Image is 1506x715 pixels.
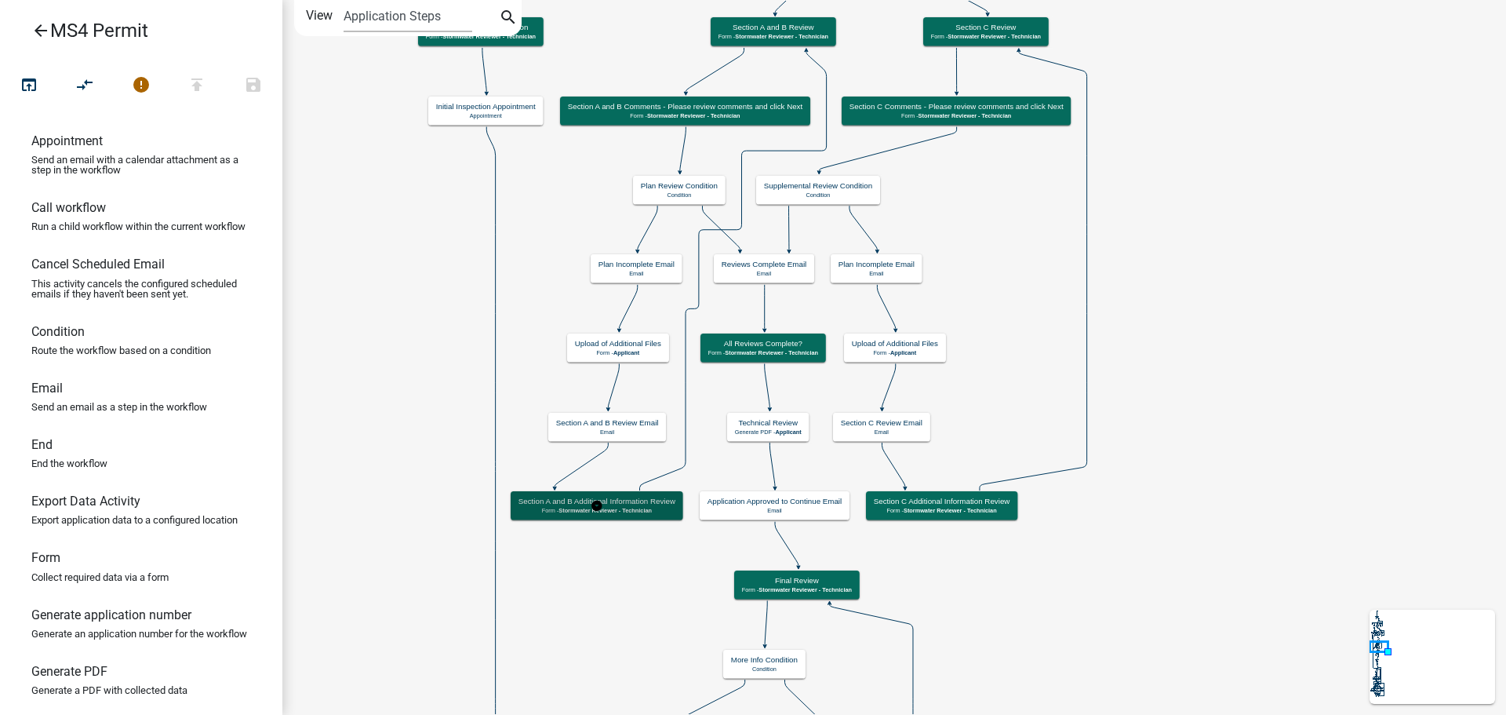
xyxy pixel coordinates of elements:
[113,69,169,103] button: 2 problems in this workflow
[641,192,718,199] p: Condition
[31,629,247,639] p: Generate an application number for the workflow
[13,13,257,49] a: MS4 Permit
[31,572,169,582] p: Collect required data via a form
[575,349,661,356] p: Form -
[641,181,718,191] h5: Plan Review Condition
[725,349,818,356] span: Stormwater Reviewer - Technician
[841,429,922,436] p: Email
[742,586,852,593] p: Form -
[426,33,536,40] p: Form -
[931,33,1041,40] p: Form -
[849,112,1064,119] p: Form -
[708,339,818,348] h5: All Reviews Complete?
[722,270,806,277] p: Email
[31,221,246,232] p: Run a child workflow within the current workflow
[852,339,938,348] h5: Upload of Additional Files
[1,69,57,103] button: Test Workflow
[187,75,206,97] i: publish
[76,75,95,97] i: compare_arrows
[598,270,675,277] p: Email
[31,279,251,299] p: This activity cancels the configured scheduled emails if they haven't been sent yet.
[874,497,1010,506] h5: Section C Additional Information Review
[442,33,536,40] span: Stormwater Reviewer - Technician
[518,497,675,506] h5: Section A and B Additional Information Review
[31,550,60,565] h6: Form
[598,260,675,269] h5: Plan Incomplete Email
[647,112,740,119] span: Stormwater Reviewer - Technician
[758,586,852,593] span: Stormwater Reviewer - Technician
[718,23,828,32] h5: Section A and B Review
[890,349,916,356] span: Applicant
[496,6,521,31] button: search
[31,345,211,356] p: Route the workflow based on a condition
[556,418,659,428] h5: Section A and B Review Email
[31,437,53,452] h6: End
[1,69,282,107] div: Workflow actions
[518,507,675,514] p: Form -
[849,102,1064,111] h5: Section C Comments - Please review comments and click Next
[244,75,263,97] i: save
[556,429,659,436] p: Email
[742,576,852,585] h5: Final Review
[558,507,652,514] span: Stormwater Reviewer - Technician
[764,192,872,199] p: Condition
[838,270,915,277] p: Email
[919,112,1012,119] span: Stormwater Reviewer - Technician
[31,200,106,215] h6: Call workflow
[948,33,1041,40] span: Stormwater Reviewer - Technician
[132,75,151,97] i: error
[436,102,536,111] h5: Initial Inspection Appointment
[775,429,801,436] span: Applicant
[735,429,802,436] p: Generate PDF -
[841,418,922,428] h5: Section C Review Email
[20,75,38,97] i: open_in_browser
[708,349,818,356] p: Form -
[436,112,536,119] p: Appointment
[31,458,107,469] p: End the workflow
[931,23,1041,32] h5: Section C Review
[31,155,251,175] p: Send an email with a calendar attachment as a step in the workflow
[169,69,225,103] button: Publish
[708,507,842,514] p: Email
[708,497,842,506] h5: Application Approved to Continue Email
[499,8,518,30] i: search
[735,418,802,428] h5: Technical Review
[31,21,50,43] i: arrow_back
[31,664,107,679] h6: Generate PDF
[722,260,806,269] h5: Reviews Complete Email
[718,33,828,40] p: Form -
[225,69,282,103] button: Save
[735,33,828,40] span: Stormwater Reviewer - Technician
[31,324,85,339] h6: Condition
[731,666,798,673] p: Condition
[904,507,997,514] span: Stormwater Reviewer - Technician
[31,381,63,396] h6: Email
[31,133,103,148] h6: Appointment
[764,181,872,191] h5: Supplemental Review Condition
[852,349,938,356] p: Form -
[31,494,140,509] h6: Export Data Activity
[31,607,191,622] h6: Generate application number
[31,257,165,272] h6: Cancel Scheduled Email
[568,102,802,111] h5: Section A and B Comments - Please review comments and click Next
[731,655,798,665] h5: More Info Condition
[56,69,113,103] button: Auto Layout
[31,402,207,412] p: Send an email as a step in the workflow
[613,349,639,356] span: Applicant
[575,339,661,348] h5: Upload of Additional Files
[31,515,238,525] p: Export application data to a configured location
[874,507,1010,514] p: Form -
[568,112,802,119] p: Form -
[31,685,187,695] p: Generate a PDF with collected data
[838,260,915,269] h5: Plan Incomplete Email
